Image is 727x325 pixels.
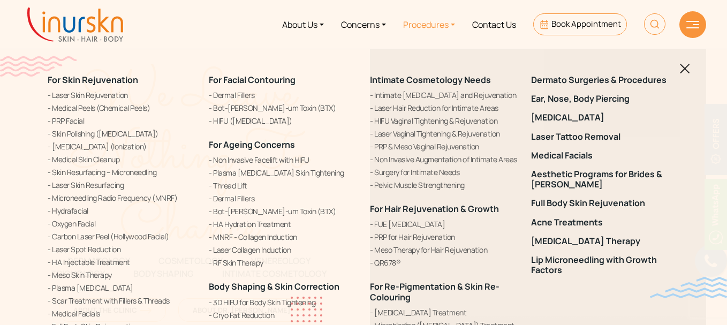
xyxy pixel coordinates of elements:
[27,7,123,42] img: inurskn-logo
[531,112,679,123] a: [MEDICAL_DATA]
[370,167,518,178] a: Surgery for Intimate Needs
[332,4,395,44] a: Concerns
[274,4,332,44] a: About Us
[370,128,518,139] a: Laser Vaginal Tightening & Rejuvenation
[533,13,627,35] a: Book Appointment
[209,180,357,191] a: Thread Lift
[48,295,196,306] a: Scar Treatment with Fillers & Threads
[209,309,357,321] a: Cryo Fat Reduction
[48,167,196,178] a: Skin Resurfacing – Microneedling
[48,218,196,229] a: Oxygen Facial
[531,255,679,275] a: Lip Microneedling with Growth Factors
[209,74,296,86] a: For Facial Contouring
[209,231,357,243] a: MNRF - Collagen Induction
[48,154,196,165] a: Medical Skin Cleanup
[370,74,491,86] a: Intimate Cosmetology Needs
[48,231,196,242] a: Carbon Laser Peel (Hollywood Facial)
[370,307,518,318] a: [MEDICAL_DATA] Treatment
[48,141,196,152] a: [MEDICAL_DATA] (Ionization)
[48,102,196,114] a: Medical Peels (Chemical Peels)
[209,115,357,126] a: HIFU ([MEDICAL_DATA])
[209,281,339,292] a: Body Shaping & Skin Correction
[209,167,357,178] a: Plasma [MEDICAL_DATA] Skin Tightening
[531,75,679,85] a: Dermato Surgeries & Procedures
[395,4,464,44] a: Procedures
[48,269,196,281] a: Meso Skin Therapy
[531,169,679,190] a: Aesthetic Programs for Brides & [PERSON_NAME]
[531,217,679,228] a: Acne Treatments
[48,74,138,86] a: For Skin Rejuvenation
[48,308,196,319] a: Medical Facials
[209,218,357,230] a: HA Hydration Treatment
[209,89,357,101] a: Dermal Fillers
[48,89,196,101] a: Laser Skin Rejuvenation
[644,13,665,35] img: HeaderSearch
[209,244,357,255] a: Laser Collagen Induction
[48,115,196,126] a: PRP Facial
[209,257,357,268] a: RF Skin Therapy
[551,18,621,29] span: Book Appointment
[48,205,196,216] a: Hydrafacial
[209,102,357,114] a: Bot-[PERSON_NAME]-um Toxin (BTX)
[209,139,295,150] a: For Ageing Concerns
[370,115,518,126] a: HIFU Vaginal Tightening & Rejuvenation
[531,236,679,246] a: [MEDICAL_DATA] Therapy
[370,257,518,268] a: QR678®
[370,203,499,215] a: For Hair Rejuvenation & Growth
[531,132,679,142] a: Laser Tattoo Removal
[370,179,518,191] a: Pelvic Muscle Strengthening
[48,179,196,191] a: Laser Skin Resurfacing
[370,102,518,114] a: Laser Hair Reduction for Intimate Areas
[370,89,518,101] a: Intimate [MEDICAL_DATA] and Rejuvenation
[531,150,679,161] a: Medical Facials
[209,154,357,165] a: Non Invasive Facelift with HIFU
[48,256,196,268] a: HA Injectable Treatment
[48,282,196,293] a: Plasma [MEDICAL_DATA]
[531,94,679,104] a: Ear, Nose, Body Piercing
[209,297,357,308] a: 3D HIFU for Body Skin Tightening
[686,21,699,28] img: hamLine.svg
[650,277,727,298] img: bluewave
[48,244,196,255] a: Laser Spot Reduction
[370,231,518,243] a: PRP for Hair Rejuvenation
[680,64,690,74] img: blackclosed
[370,281,499,303] a: For Re-Pigmentation & Skin Re-Colouring
[209,206,357,217] a: Bot-[PERSON_NAME]-um Toxin (BTX)
[370,218,518,230] a: FUE [MEDICAL_DATA]
[464,4,525,44] a: Contact Us
[48,128,196,139] a: Skin Polishing ([MEDICAL_DATA])
[209,193,357,204] a: Dermal Fillers
[370,244,518,255] a: Meso Therapy for Hair Rejuvenation
[531,198,679,208] a: Full Body Skin Rejuvenation
[370,154,518,165] a: Non Invasive Augmentation of Intimate Areas
[370,141,518,152] a: PRP & Meso Vaginal Rejuvenation
[48,192,196,203] a: Microneedling Radio Frequency (MNRF)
